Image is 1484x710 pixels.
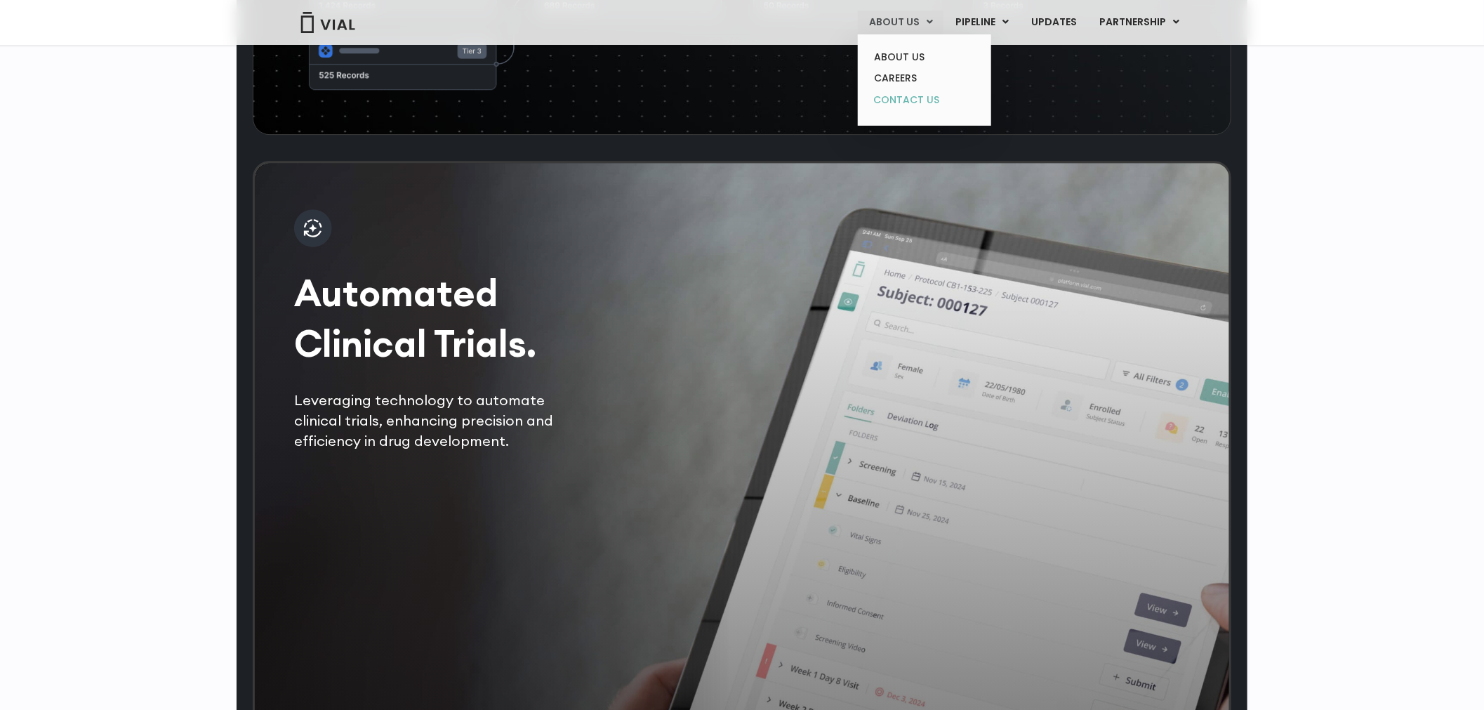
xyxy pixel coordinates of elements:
[294,268,588,368] h2: Automated Clinical Trials.
[858,11,943,34] a: ABOUT USMenu Toggle
[944,11,1019,34] a: PIPELINEMenu Toggle
[300,12,356,33] img: Vial Logo
[863,67,986,89] a: CAREERS
[863,89,986,112] a: CONTACT US
[1020,11,1087,34] a: UPDATES
[863,46,986,68] a: ABOUT US
[294,390,588,452] p: Leveraging technology to automate clinical trials, enhancing precision and efficiency in drug dev...
[1088,11,1191,34] a: PARTNERSHIPMenu Toggle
